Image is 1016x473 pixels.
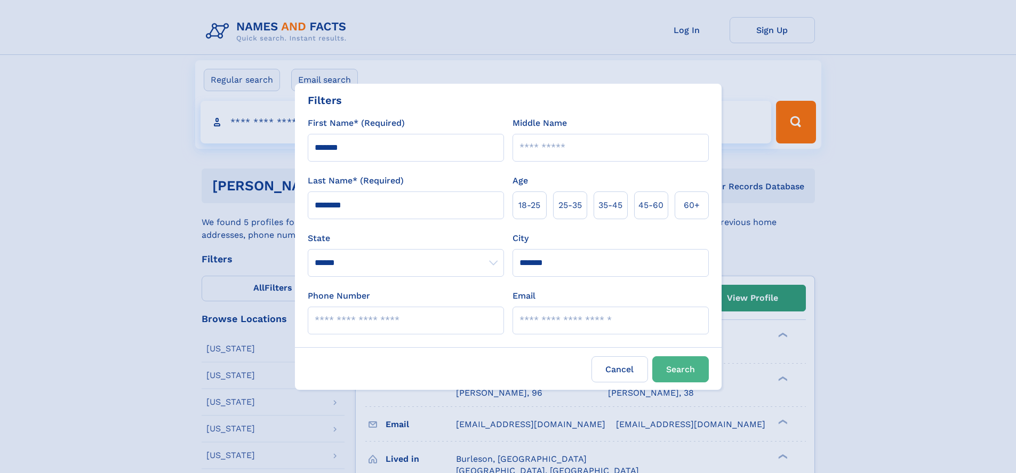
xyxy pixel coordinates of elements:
label: Phone Number [308,290,370,302]
div: Filters [308,92,342,108]
label: City [513,232,529,245]
span: 18‑25 [518,199,540,212]
label: Email [513,290,535,302]
span: 25‑35 [558,199,582,212]
label: Last Name* (Required) [308,174,404,187]
label: Cancel [591,356,648,382]
span: 45‑60 [638,199,663,212]
label: State [308,232,504,245]
label: First Name* (Required) [308,117,405,130]
label: Middle Name [513,117,567,130]
label: Age [513,174,528,187]
span: 35‑45 [598,199,622,212]
span: 60+ [684,199,700,212]
button: Search [652,356,709,382]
